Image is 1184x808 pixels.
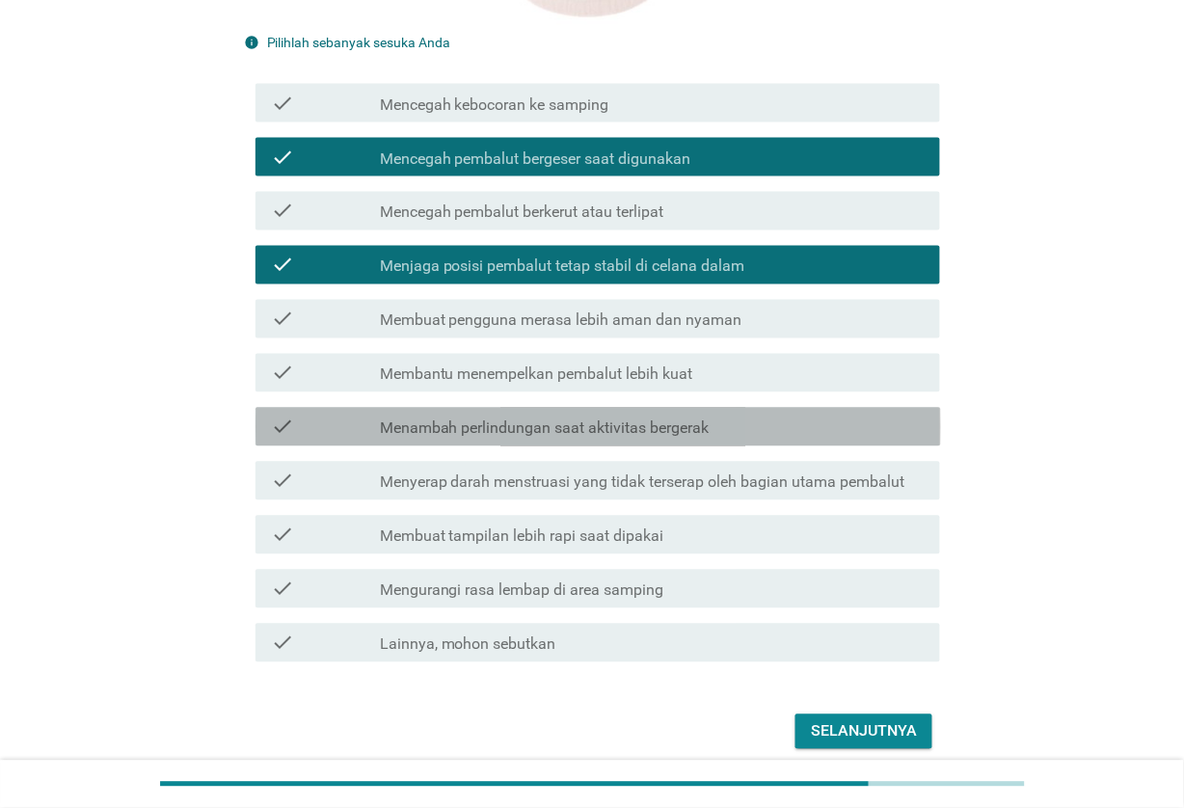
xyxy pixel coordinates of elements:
[271,416,294,439] i: check
[380,311,742,331] label: Membuat pengguna merasa lebih aman dan nyaman
[380,635,556,655] label: Lainnya, mohon sebutkan
[380,95,609,115] label: Mencegah kebocoran ke samping
[380,527,664,547] label: Membuat tampilan lebih rapi saat dipakai
[271,92,294,115] i: check
[271,362,294,385] i: check
[271,470,294,493] i: check
[271,146,294,169] i: check
[271,254,294,277] i: check
[271,308,294,331] i: check
[267,35,451,50] label: Pilihlah sebanyak sesuka Anda
[271,578,294,601] i: check
[380,149,691,169] label: Mencegah pembalut bergeser saat digunakan
[380,581,664,601] label: Mengurangi rasa lembap di area samping
[380,365,693,385] label: Membantu menempelkan pembalut lebih kuat
[380,419,710,439] label: Menambah perlindungan saat aktivitas bergerak
[380,473,905,493] label: Menyerap darah menstruasi yang tidak terserap oleh bagian utama pembalut
[811,720,917,743] div: Selanjutnya
[271,524,294,547] i: check
[244,35,259,50] i: info
[380,257,745,277] label: Menjaga posisi pembalut tetap stabil di celana dalam
[271,200,294,223] i: check
[380,203,664,223] label: Mencegah pembalut berkerut atau terlipat
[795,714,932,749] button: Selanjutnya
[271,632,294,655] i: check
